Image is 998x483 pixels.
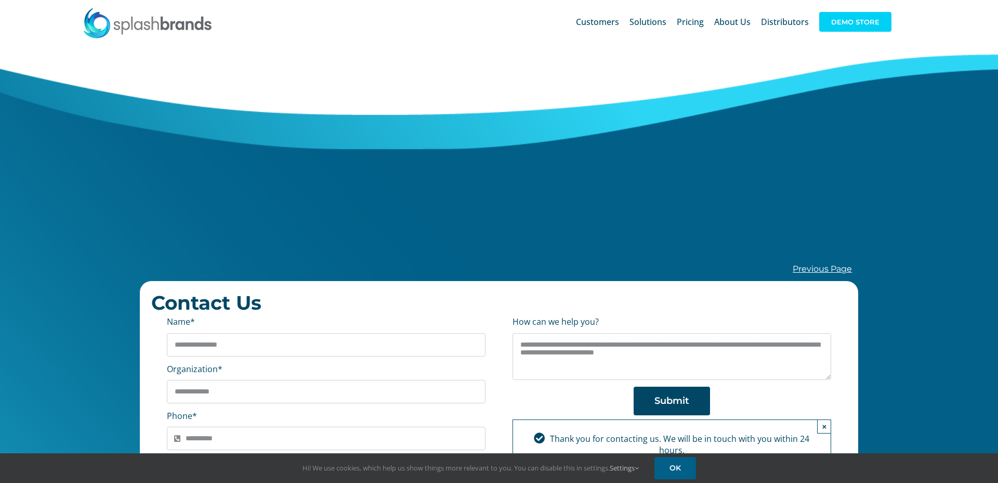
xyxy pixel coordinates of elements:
span: Thank you for contacting us. We will be in touch with you within 24 hours. [550,433,809,456]
button: Submit [634,387,710,415]
abbr: required [192,410,197,422]
a: Customers [576,5,619,39]
span: About Us [714,18,751,26]
label: How can we help you? [513,316,599,327]
a: Pricing [677,5,704,39]
a: OK [654,457,696,479]
a: Settings [610,463,639,473]
h2: Contact Us [151,293,847,313]
label: Phone [167,410,197,422]
span: DEMO STORE [819,12,891,32]
a: Previous Page [793,264,852,274]
span: Pricing [677,18,704,26]
a: Distributors [761,5,809,39]
nav: Main Menu [576,5,891,39]
span: Customers [576,18,619,26]
span: Submit [654,396,689,406]
button: Close [817,420,831,434]
label: Organization [167,363,222,375]
abbr: required [218,363,222,375]
label: Name [167,316,195,327]
img: SplashBrands.com Logo [83,7,213,39]
span: Solutions [629,18,666,26]
span: Distributors [761,18,809,26]
span: Hi! We use cookies, which help us show things more relevant to you. You can disable this in setti... [303,463,639,473]
abbr: required [190,316,195,327]
a: DEMO STORE [819,5,891,39]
